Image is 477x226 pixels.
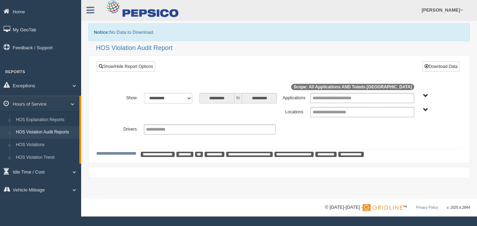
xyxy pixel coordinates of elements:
label: Applications [279,93,307,101]
a: HOS Violation Audit Reports [13,126,79,139]
span: v. 2025.6.2844 [447,206,470,209]
b: Notice: [94,30,109,35]
button: Download Data [422,61,460,72]
a: HOS Violations [13,139,79,151]
div: © [DATE]-[DATE] - ™ [325,204,470,211]
label: Drivers [113,124,140,133]
a: Show/Hide Report Options [97,61,155,72]
a: HOS Explanation Reports [13,114,79,126]
label: Locations [279,107,307,115]
a: HOS Violation Trend [13,151,79,164]
label: Show [113,93,140,101]
span: Scope: All Applications AND Toledo [GEOGRAPHIC_DATA] [291,84,414,90]
h2: HOS Violation Audit Report [96,45,470,52]
div: No Data to Download. [88,23,470,41]
span: to [235,93,242,103]
img: Gridline [363,204,403,211]
a: Privacy Policy [416,206,438,209]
